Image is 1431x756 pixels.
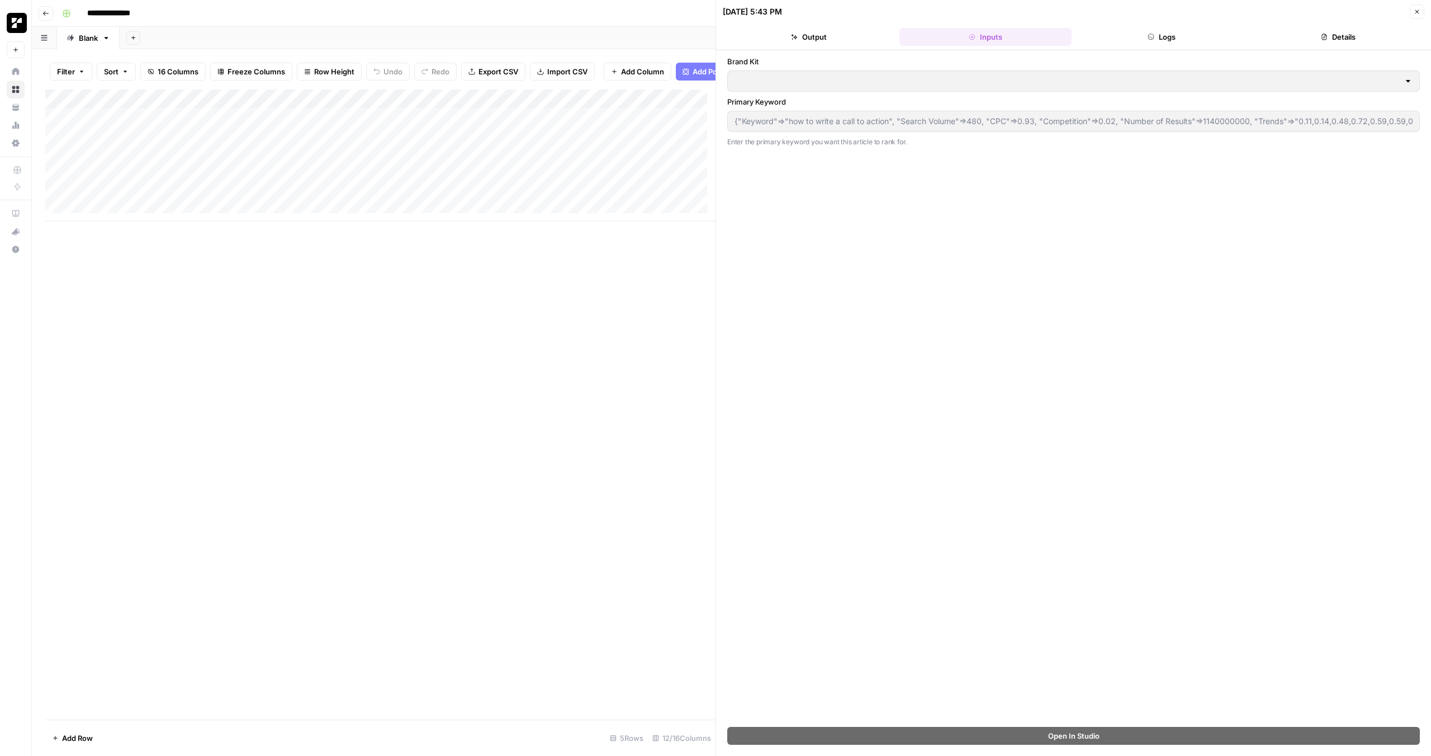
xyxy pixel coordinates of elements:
[7,13,27,33] img: Replo Logo
[478,66,518,77] span: Export CSV
[1252,28,1424,46] button: Details
[383,66,402,77] span: Undo
[7,240,25,258] button: Help + Support
[314,66,354,77] span: Row Height
[1048,730,1100,741] span: Open In Studio
[723,6,782,17] div: [DATE] 5:43 PM
[604,63,671,81] button: Add Column
[605,729,648,747] div: 5 Rows
[621,66,664,77] span: Add Column
[158,66,198,77] span: 16 Columns
[62,733,93,744] span: Add Row
[57,66,75,77] span: Filter
[50,63,92,81] button: Filter
[210,63,292,81] button: Freeze Columns
[547,66,587,77] span: Import CSV
[432,66,449,77] span: Redo
[530,63,595,81] button: Import CSV
[7,134,25,152] a: Settings
[723,28,895,46] button: Output
[899,28,1072,46] button: Inputs
[7,116,25,134] a: Usage
[693,66,754,77] span: Add Power Agent
[97,63,136,81] button: Sort
[727,56,1420,67] label: Brand Kit
[104,66,119,77] span: Sort
[7,9,25,37] button: Workspace: Replo
[7,205,25,223] a: AirOps Academy
[7,223,25,240] button: What's new?
[7,63,25,81] a: Home
[727,727,1420,745] button: Open In Studio
[727,136,1420,148] p: Enter the primary keyword you want this article to rank for.
[297,63,362,81] button: Row Height
[414,63,457,81] button: Redo
[228,66,285,77] span: Freeze Columns
[45,729,99,747] button: Add Row
[648,729,715,747] div: 12/16 Columns
[7,98,25,116] a: Your Data
[140,63,206,81] button: 16 Columns
[79,32,98,44] div: Blank
[461,63,525,81] button: Export CSV
[57,27,120,49] a: Blank
[727,96,1420,107] label: Primary Keyword
[676,63,770,81] button: Add Power Agent
[1076,28,1248,46] button: Logs
[366,63,410,81] button: Undo
[7,223,24,240] div: What's new?
[7,81,25,98] a: Browse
